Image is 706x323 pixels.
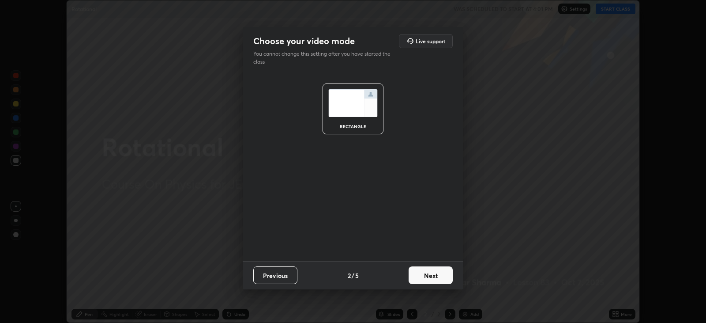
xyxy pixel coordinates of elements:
[348,271,351,280] h4: 2
[355,271,359,280] h4: 5
[253,35,355,47] h2: Choose your video mode
[352,271,354,280] h4: /
[328,89,378,117] img: normalScreenIcon.ae25ed63.svg
[409,266,453,284] button: Next
[335,124,371,129] div: rectangle
[416,38,445,44] h5: Live support
[253,50,396,66] p: You cannot change this setting after you have started the class
[253,266,297,284] button: Previous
